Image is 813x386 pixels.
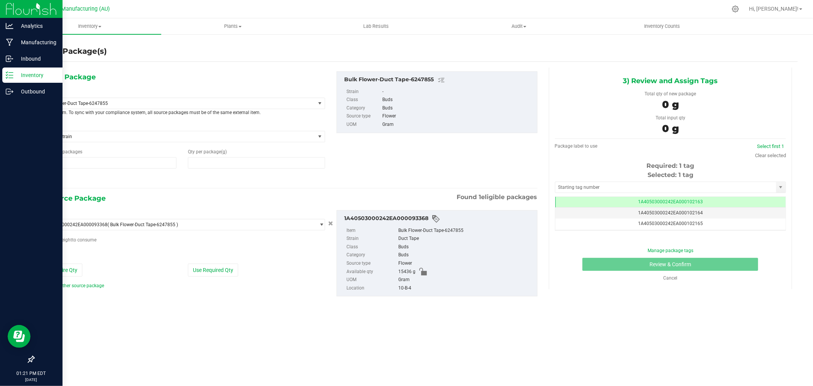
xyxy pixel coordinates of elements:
label: Strain [346,235,397,243]
div: Manage settings [731,5,740,13]
label: Source type [346,259,397,268]
a: Clear selected [755,153,786,158]
span: Total input qty [656,115,685,121]
a: Inventory [18,18,161,34]
span: 1A40503000242EA000093368 [43,222,107,227]
span: Audit [448,23,590,30]
div: Duct Tape [398,235,533,243]
label: UOM [346,121,381,129]
span: 3) Review and Assign Tags [623,75,718,87]
div: Flower [382,112,533,121]
input: 0 [188,158,325,168]
span: Bulk Flower-Duct Tape-6247855 [43,101,301,106]
span: Found eligible packages [457,193,537,202]
label: Class [346,243,397,251]
button: Review & Confirm [582,258,758,271]
label: Source type [346,112,381,121]
div: Gram [382,121,533,129]
a: Audit [447,18,590,34]
label: Location [346,284,397,293]
span: 0 g [662,122,679,135]
span: (g) [221,149,227,154]
div: Buds [382,104,533,113]
p: 01:21 PM EDT [3,370,59,377]
inline-svg: Inbound [6,55,13,63]
inline-svg: Outbound [6,88,13,95]
label: UOM [346,276,397,284]
span: 1 [479,193,481,201]
p: [DATE] [3,377,59,383]
span: Select Strain [40,131,315,142]
label: Item [346,227,397,235]
inline-svg: Analytics [6,22,13,30]
a: Manage package tags [648,248,693,253]
div: Buds [398,251,533,259]
a: Add another source package [39,283,104,288]
span: 2) Source Package [39,193,106,204]
span: select [315,98,325,109]
a: Inventory Counts [590,18,733,34]
span: 1) New Package [39,71,96,83]
span: select [315,131,325,142]
span: Package to consume [39,237,96,243]
span: Qty per package [188,149,227,154]
p: External item. To sync with your compliance system, all source packages must be of the same exter... [39,109,325,116]
span: Required: 1 tag [646,162,694,169]
inline-svg: Manufacturing [6,39,13,46]
span: Plants [162,23,304,30]
label: Strain [346,88,381,96]
span: Total qty of new package [645,91,696,96]
span: Lab Results [353,23,399,30]
span: 1A40503000242EA000102165 [638,221,703,226]
button: Cancel button [326,218,335,229]
a: Lab Results [305,18,447,34]
span: Stash Manufacturing (AU) [46,6,110,12]
iframe: Resource center [8,325,30,348]
span: select [315,219,325,230]
span: Hi, [PERSON_NAME]! [749,6,799,12]
span: 1A40503000242EA000102164 [638,210,703,216]
span: select [776,182,786,193]
div: Bulk Flower-Duct Tape-6247855 [344,76,533,85]
input: 1 [40,158,176,168]
div: - [382,88,533,96]
h4: Create Package(s) [34,46,107,57]
span: ( Bulk Flower-Duct Tape-6247855 ) [107,222,178,227]
span: Package label to use [555,143,598,149]
div: Bulk Flower-Duct Tape-6247855 [398,227,533,235]
label: Category [346,104,381,113]
span: Selected: 1 tag [648,171,693,179]
div: Gram [398,276,533,284]
span: 0 g [662,98,679,111]
div: Buds [382,96,533,104]
span: 15436 g [398,268,415,276]
input: Starting tag number [555,182,776,193]
label: Available qty [346,268,397,276]
p: Manufacturing [13,38,59,47]
p: Inbound [13,54,59,63]
label: Category [346,251,397,259]
div: Buds [398,243,533,251]
button: Use Required Qty [188,264,238,277]
p: Analytics [13,21,59,31]
p: Inventory [13,71,59,80]
div: 10-B-4 [398,284,533,293]
div: Flower [398,259,533,268]
span: weight [58,237,72,243]
a: Select first 1 [757,143,784,149]
label: Class [346,96,381,104]
a: Cancel [663,275,677,281]
a: Plants [161,18,304,34]
inline-svg: Inventory [6,71,13,79]
div: 1A40503000242EA000093368 [344,214,533,224]
span: Inventory Counts [634,23,690,30]
span: 1A40503000242EA000102163 [638,199,703,204]
p: Outbound [13,87,59,96]
span: Inventory [18,23,161,30]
